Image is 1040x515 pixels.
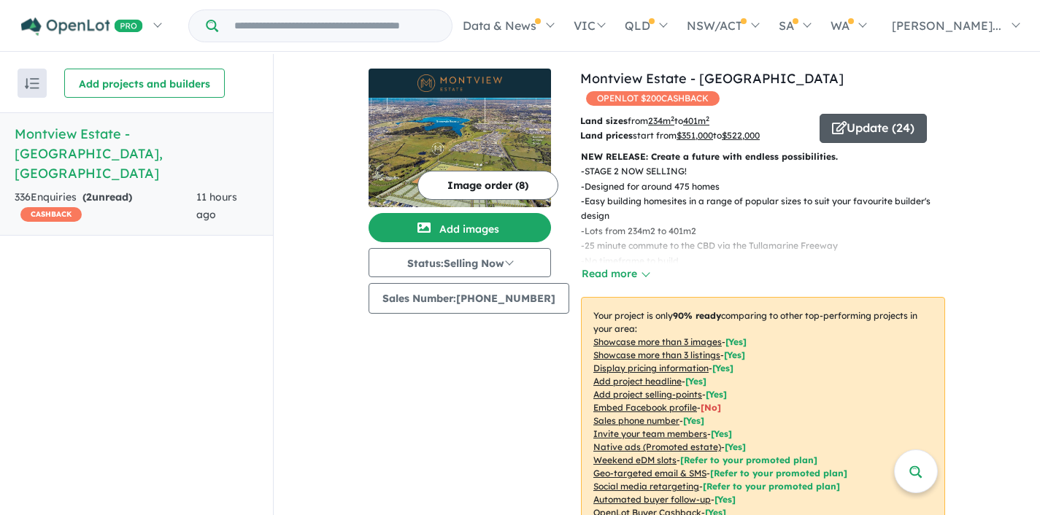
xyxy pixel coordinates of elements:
span: CASHBACK [20,207,82,222]
span: [ Yes ] [706,389,727,400]
u: Invite your team members [593,428,707,439]
img: Montview Estate - Craigieburn Logo [374,74,545,92]
img: Montview Estate - Craigieburn [369,98,551,207]
span: [ Yes ] [724,349,745,360]
p: from [580,114,809,128]
sup: 2 [671,115,674,123]
span: [ Yes ] [712,363,733,373]
h5: Montview Estate - [GEOGRAPHIC_DATA] , [GEOGRAPHIC_DATA] [15,124,258,183]
u: Add project headline [593,376,682,387]
b: 90 % ready [673,310,721,321]
button: Read more [581,266,650,282]
p: - STAGE 2 NOW SELLING! [581,164,957,179]
u: Weekend eDM slots [593,454,677,465]
span: [Refer to your promoted plan] [703,481,840,492]
img: sort.svg [25,78,39,89]
span: [ Yes ] [683,415,704,426]
u: $ 522,000 [722,130,760,141]
span: OPENLOT $ 200 CASHBACK [586,91,720,106]
sup: 2 [706,115,709,123]
u: Automated buyer follow-up [593,494,711,505]
p: - 25 minute commute to the CBD via the Tullamarine Freeway [581,239,957,253]
b: Land prices [580,130,633,141]
button: Add images [369,213,551,242]
p: - Lots from 234m2 to 401m2 [581,224,957,239]
span: to [674,115,709,126]
u: Geo-targeted email & SMS [593,468,706,479]
span: [ Yes ] [685,376,706,387]
u: Social media retargeting [593,481,699,492]
span: [ Yes ] [725,336,747,347]
span: 2 [86,190,92,204]
img: Openlot PRO Logo White [21,18,143,36]
span: [ Yes ] [711,428,732,439]
button: Sales Number:[PHONE_NUMBER] [369,283,569,314]
span: [Refer to your promoted plan] [680,454,817,465]
u: Native ads (Promoted estate) [593,441,721,452]
p: NEW RELEASE: Create a future with endless possibilities. [581,150,945,164]
span: [Refer to your promoted plan] [710,468,847,479]
p: start from [580,128,809,143]
span: [Yes] [725,441,746,452]
input: Try estate name, suburb, builder or developer [221,10,449,42]
p: - Easy building homesites in a range of popular sizes to suit your favourite builder's design [581,194,957,224]
b: Land sizes [580,115,628,126]
span: [ No ] [701,402,721,413]
a: Montview Estate - Craigieburn LogoMontview Estate - Craigieburn [369,69,551,207]
button: Status:Selling Now [369,248,551,277]
button: Update (24) [820,114,927,143]
u: Showcase more than 3 listings [593,349,720,360]
u: 234 m [648,115,674,126]
u: $ 351,000 [677,130,713,141]
u: Embed Facebook profile [593,402,697,413]
span: to [713,130,760,141]
p: - Designed for around 475 homes [581,179,957,194]
a: Montview Estate - [GEOGRAPHIC_DATA] [580,70,844,87]
p: - No timeframe to build [581,254,957,268]
u: Sales phone number [593,415,679,426]
u: Showcase more than 3 images [593,336,722,347]
u: Add project selling-points [593,389,702,400]
u: 401 m [683,115,709,126]
u: Display pricing information [593,363,709,373]
button: Add projects and builders [64,69,225,98]
strong: ( unread) [82,190,132,204]
span: [Yes] [714,494,736,505]
button: Image order (8) [417,171,558,200]
span: 11 hours ago [196,190,237,221]
div: 336 Enquir ies [15,189,196,224]
span: [PERSON_NAME]... [892,18,1001,33]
